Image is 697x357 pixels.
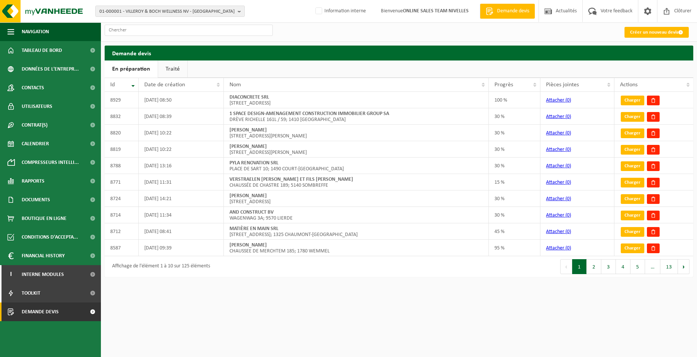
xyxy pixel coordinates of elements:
a: Attacher (0) [546,114,571,119]
span: Toolkit [22,284,40,302]
td: 45 % [489,223,540,240]
span: 0 [567,97,570,103]
button: 2 [587,259,601,274]
span: Actions [620,82,638,88]
button: 5 [630,259,645,274]
a: Attacher (0) [546,180,571,185]
a: Attacher (0) [546,130,571,136]
a: Charger [621,161,644,171]
td: PLACE DE SART 10; 1490 COURT-[GEOGRAPHIC_DATA] [224,158,489,174]
a: Charger [621,178,644,187]
a: Charger [621,128,644,138]
span: Navigation [22,22,49,41]
span: Nom [229,82,241,88]
strong: [PERSON_NAME] [229,144,267,149]
td: DRÈVE RICHELLE 161L / 59; 1410 [GEOGRAPHIC_DATA] [224,108,489,125]
td: WAGENWAG 3A; 9570 LIERDE [224,207,489,223]
a: Attacher (0) [546,196,571,202]
a: Charger [621,112,644,122]
button: Previous [560,259,572,274]
button: 1 [572,259,587,274]
a: Charger [621,96,644,105]
td: [STREET_ADDRESS]; 1325 CHAUMONT-[GEOGRAPHIC_DATA] [224,223,489,240]
span: Utilisateurs [22,97,52,116]
strong: [PERSON_NAME] [229,193,267,199]
td: 8714 [105,207,139,223]
a: Attacher (0) [546,212,571,218]
a: Charger [621,211,644,220]
span: Conditions d'accepta... [22,228,78,246]
td: 8819 [105,141,139,158]
td: [DATE] 08:41 [139,223,224,240]
td: 8771 [105,174,139,190]
td: 8929 [105,92,139,108]
td: [DATE] 08:39 [139,108,224,125]
span: Compresseurs intelli... [22,153,79,172]
strong: 1 SPACE DESIGN-AMENAGEMENT CONSTRUCTION IMMOBILIER GROUP SA [229,111,389,117]
span: Boutique en ligne [22,209,67,228]
td: [STREET_ADDRESS] [224,190,489,207]
span: Demande devis [495,7,531,15]
td: 8820 [105,125,139,141]
div: Affichage de l'élément 1 à 10 sur 125 éléments [108,260,210,273]
span: Interne modules [22,265,64,284]
span: Tableau de bord [22,41,62,60]
span: Documents [22,190,50,209]
td: CHAUSSEE DE MERCHTEM 185; 1780 WEMMEL [224,240,489,256]
button: 3 [601,259,616,274]
span: 0 [567,180,570,185]
td: [STREET_ADDRESS][PERSON_NAME] [224,141,489,158]
td: [DATE] 14:21 [139,190,224,207]
a: Attacher (0) [546,147,571,152]
td: 30 % [489,141,540,158]
td: [DATE] 11:31 [139,174,224,190]
span: Contacts [22,78,44,97]
td: 8712 [105,223,139,240]
td: 30 % [489,158,540,174]
button: 01-000001 - VILLEROY & BOCH WELLNESS NV - [GEOGRAPHIC_DATA] [95,6,245,17]
span: I [7,265,14,284]
a: Charger [621,243,644,253]
strong: [PERSON_NAME] [229,127,267,133]
a: Attacher (0) [546,245,571,251]
span: 01-000001 - VILLEROY & BOCH WELLNESS NV - [GEOGRAPHIC_DATA] [99,6,235,17]
span: Date de création [144,82,185,88]
span: 0 [567,147,570,152]
strong: PYLA RENOVATION SRL [229,160,278,166]
td: [DATE] 11:34 [139,207,224,223]
a: Charger [621,227,644,237]
a: Créer un nouveau devis [624,27,689,38]
a: Demande devis [480,4,535,19]
h2: Demande devis [105,46,693,60]
strong: MATIÈRE EN MAIN SRL [229,226,278,232]
td: 30 % [489,190,540,207]
span: 0 [567,114,570,119]
button: 13 [660,259,678,274]
td: 15 % [489,174,540,190]
span: Id [110,82,115,88]
a: Traité [158,60,187,78]
span: Données de l'entrepr... [22,60,79,78]
span: Pièces jointes [546,82,579,88]
td: [STREET_ADDRESS][PERSON_NAME] [224,125,489,141]
a: En préparation [105,60,158,78]
td: 100 % [489,92,540,108]
a: Attacher (0) [546,97,571,103]
strong: DIACONCRETE SRL [229,94,269,100]
span: 0 [567,130,570,136]
span: 0 [567,245,570,251]
span: … [645,259,660,274]
td: [DATE] 10:22 [139,125,224,141]
a: Attacher (0) [546,163,571,169]
strong: [PERSON_NAME] [229,242,267,248]
a: Attacher (0) [546,229,571,235]
td: [DATE] 13:16 [139,158,224,174]
strong: VERSTRAELEN [PERSON_NAME] ET FILS [PERSON_NAME] [229,177,353,182]
strong: AND CONSTRUCT BV [229,209,274,215]
td: 95 % [489,240,540,256]
td: 8724 [105,190,139,207]
td: 8587 [105,240,139,256]
td: 8788 [105,158,139,174]
td: 8832 [105,108,139,125]
button: Next [678,259,690,274]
